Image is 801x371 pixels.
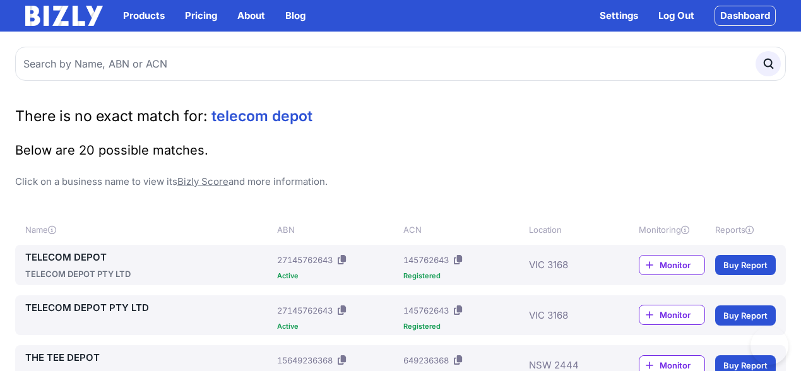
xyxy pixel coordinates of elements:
a: About [237,8,265,23]
a: TELECOM DEPOT PTY LTD [25,300,272,315]
a: THE TEE DEPOT [25,350,272,365]
div: VIC 3168 [529,300,619,330]
div: 145762643 [403,304,449,317]
p: Click on a business name to view its and more information. [15,174,786,189]
a: Settings [600,8,638,23]
div: 145762643 [403,254,449,266]
button: Products [123,8,165,23]
span: Monitor [660,259,704,271]
div: 15649236368 [277,354,333,367]
span: Below are 20 possible matches. [15,143,208,158]
div: Reports [715,223,776,236]
a: TELECOM DEPOT [25,250,272,265]
div: Registered [403,323,525,330]
iframe: Toggle Customer Support [751,327,788,365]
a: Monitor [639,305,705,325]
div: 27145762643 [277,254,333,266]
div: Active [277,273,398,280]
a: Monitor [639,255,705,275]
div: Monitoring [639,223,705,236]
input: Search by Name, ABN or ACN [15,47,786,81]
div: ACN [403,223,525,236]
a: Pricing [185,8,217,23]
a: Dashboard [715,6,776,26]
a: Buy Report [715,305,776,326]
div: Registered [403,273,525,280]
a: Log Out [658,8,694,23]
a: Buy Report [715,255,776,275]
div: 27145762643 [277,304,333,317]
span: Monitor [660,309,704,321]
span: telecom depot [211,107,312,125]
div: Location [529,223,619,236]
div: VIC 3168 [529,250,619,280]
a: Blog [285,8,306,23]
div: Name [25,223,272,236]
a: Bizly Score [177,175,228,187]
div: Active [277,323,398,330]
div: TELECOM DEPOT PTY LTD [25,268,272,280]
span: There is no exact match for: [15,107,208,125]
div: ABN [277,223,398,236]
div: 649236368 [403,354,449,367]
